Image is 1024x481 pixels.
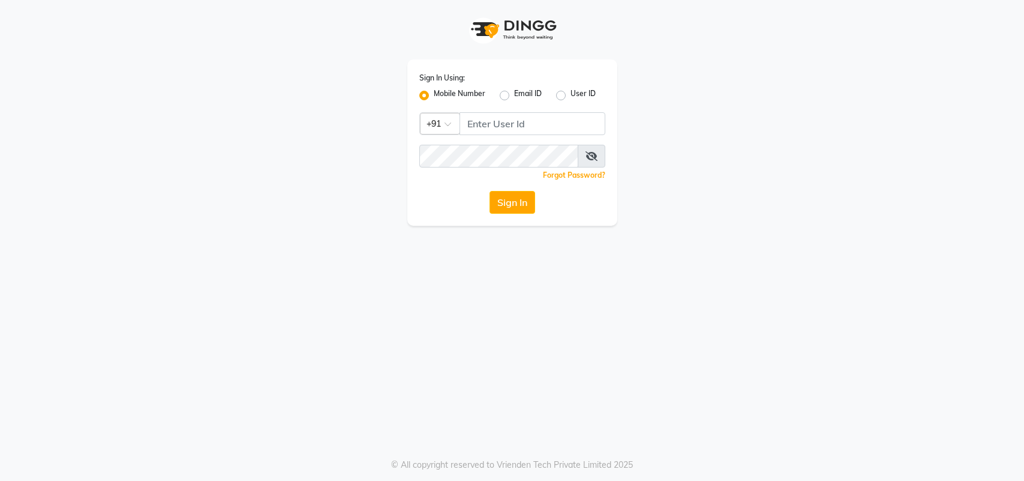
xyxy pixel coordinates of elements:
[514,88,542,103] label: Email ID
[434,88,485,103] label: Mobile Number
[490,191,535,214] button: Sign In
[419,145,578,168] input: Username
[419,73,465,83] label: Sign In Using:
[460,112,605,135] input: Username
[464,12,560,47] img: logo1.svg
[570,88,596,103] label: User ID
[543,171,605,180] a: Forgot Password?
